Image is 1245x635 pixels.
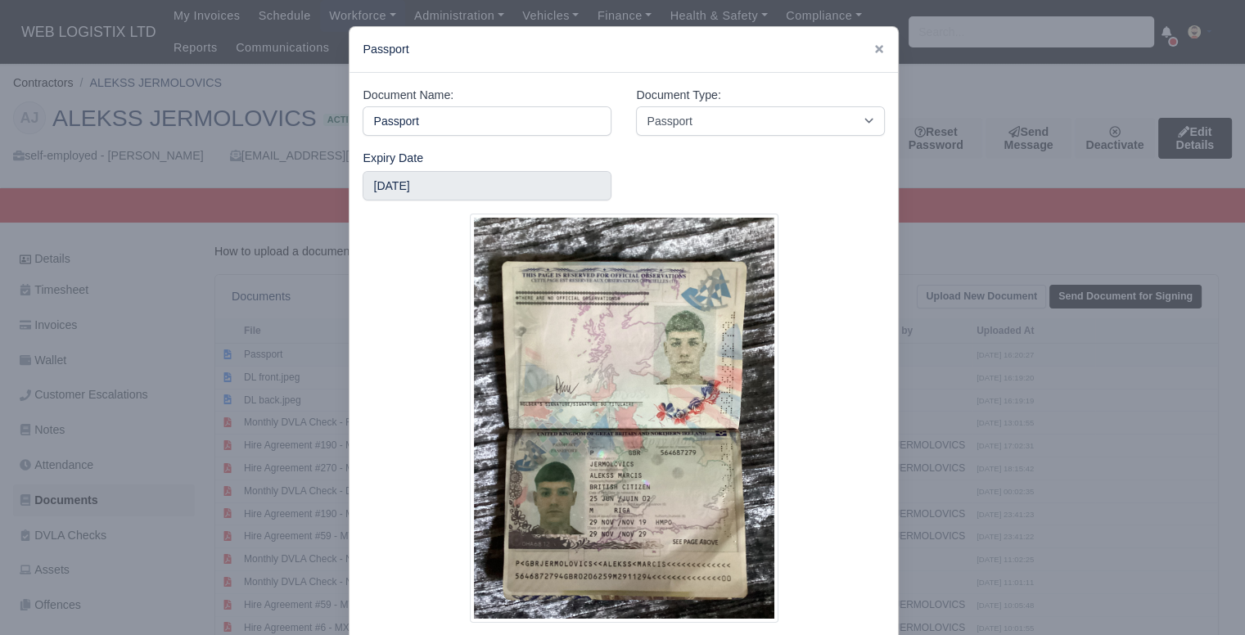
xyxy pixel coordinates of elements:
[350,27,898,73] div: Passport
[636,86,720,105] label: Document Type:
[1163,556,1245,635] iframe: Chat Widget
[363,86,453,105] label: Document Name:
[363,149,423,168] label: Expiry Date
